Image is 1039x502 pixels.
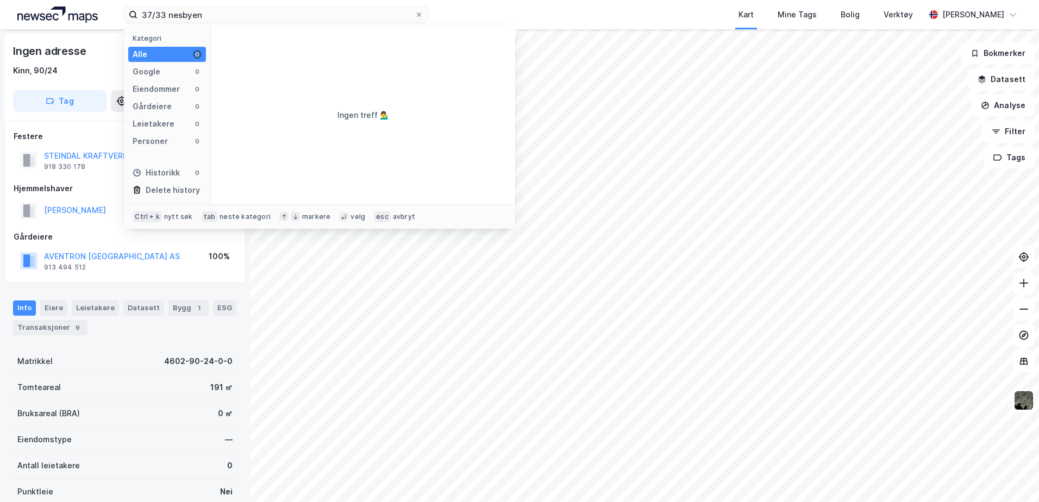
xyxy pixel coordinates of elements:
[13,64,58,77] div: Kinn, 90/24
[738,8,754,21] div: Kart
[133,65,160,78] div: Google
[302,212,330,221] div: markere
[164,212,193,221] div: nytt søk
[193,50,202,59] div: 0
[13,90,107,112] button: Tag
[146,184,200,197] div: Delete history
[350,212,365,221] div: velg
[982,121,1035,142] button: Filter
[133,48,147,61] div: Alle
[14,130,236,143] div: Festere
[133,211,162,222] div: Ctrl + k
[193,168,202,177] div: 0
[72,322,83,333] div: 9
[1013,390,1034,411] img: 9k=
[193,303,204,313] div: 1
[193,120,202,128] div: 0
[164,355,233,368] div: 4602-90-24-0-0
[123,300,164,316] div: Datasett
[968,68,1035,90] button: Datasett
[44,162,85,171] div: 918 330 178
[133,34,206,42] div: Kategori
[193,137,202,146] div: 0
[72,300,119,316] div: Leietakere
[337,109,389,122] div: Ingen treff 💁‍♂️
[961,42,1035,64] button: Bokmerker
[17,7,98,23] img: logo.a4113a55bc3d86da70a041830d287a7e.svg
[218,407,233,420] div: 0 ㎡
[209,250,230,263] div: 100%
[972,95,1035,116] button: Analyse
[17,407,80,420] div: Bruksareal (BRA)
[133,135,168,148] div: Personer
[778,8,817,21] div: Mine Tags
[220,212,271,221] div: neste kategori
[17,459,80,472] div: Antall leietakere
[193,67,202,76] div: 0
[17,381,61,394] div: Tomteareal
[213,300,236,316] div: ESG
[14,230,236,243] div: Gårdeiere
[13,300,36,316] div: Info
[133,100,172,113] div: Gårdeiere
[225,433,233,446] div: —
[193,85,202,93] div: 0
[985,450,1039,502] iframe: Chat Widget
[168,300,209,316] div: Bygg
[14,182,236,195] div: Hjemmelshaver
[13,320,87,335] div: Transaksjoner
[133,83,180,96] div: Eiendommer
[393,212,415,221] div: avbryt
[227,459,233,472] div: 0
[17,433,72,446] div: Eiendomstype
[193,102,202,111] div: 0
[137,7,415,23] input: Søk på adresse, matrikkel, gårdeiere, leietakere eller personer
[210,381,233,394] div: 191 ㎡
[133,166,180,179] div: Historikk
[220,485,233,498] div: Nei
[942,8,1004,21] div: [PERSON_NAME]
[202,211,218,222] div: tab
[884,8,913,21] div: Verktøy
[841,8,860,21] div: Bolig
[13,42,88,60] div: Ingen adresse
[44,263,86,272] div: 913 494 512
[984,147,1035,168] button: Tags
[374,211,391,222] div: esc
[17,355,53,368] div: Matrikkel
[40,300,67,316] div: Eiere
[17,485,53,498] div: Punktleie
[133,117,174,130] div: Leietakere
